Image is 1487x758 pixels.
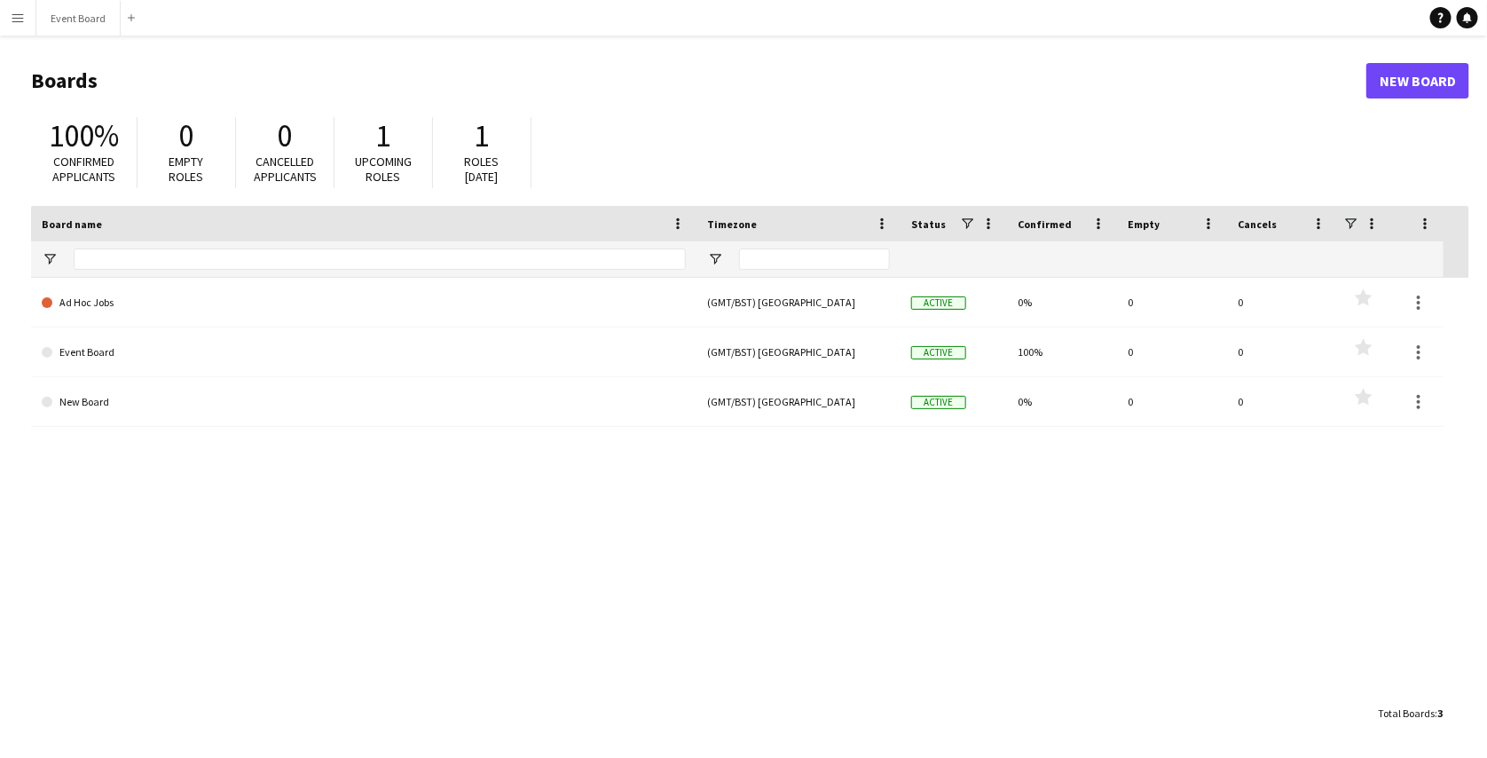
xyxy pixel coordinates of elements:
div: (GMT/BST) [GEOGRAPHIC_DATA] [696,377,901,426]
div: (GMT/BST) [GEOGRAPHIC_DATA] [696,328,901,376]
span: Empty roles [169,154,204,185]
div: 0 [1227,328,1337,376]
div: 0% [1007,377,1117,426]
span: 0 [278,116,293,155]
a: New Board [1366,63,1469,99]
span: Cancels [1238,217,1277,231]
a: New Board [42,377,686,427]
span: 1 [376,116,391,155]
span: 100% [49,116,119,155]
span: Board name [42,217,102,231]
span: Confirmed [1018,217,1072,231]
span: Timezone [707,217,757,231]
div: 0 [1227,278,1337,327]
div: 0% [1007,278,1117,327]
span: 1 [475,116,490,155]
span: Active [911,296,966,310]
span: Active [911,346,966,359]
span: Cancelled applicants [254,154,317,185]
div: 0 [1117,278,1227,327]
span: Upcoming roles [355,154,412,185]
input: Board name Filter Input [74,249,686,270]
button: Event Board [36,1,121,36]
span: 0 [179,116,194,155]
span: Active [911,396,966,409]
div: 0 [1227,377,1337,426]
span: Roles [DATE] [465,154,500,185]
input: Timezone Filter Input [739,249,890,270]
div: (GMT/BST) [GEOGRAPHIC_DATA] [696,278,901,327]
div: 0 [1117,377,1227,426]
a: Event Board [42,328,686,377]
div: : [1378,696,1443,730]
a: Ad Hoc Jobs [42,278,686,328]
h1: Boards [31,67,1366,94]
span: Empty [1128,217,1160,231]
span: Total Boards [1378,707,1435,720]
button: Open Filter Menu [42,251,58,267]
span: Confirmed applicants [53,154,116,185]
button: Open Filter Menu [707,251,723,267]
span: Status [911,217,946,231]
div: 100% [1007,328,1117,376]
span: 3 [1437,707,1443,720]
div: 0 [1117,328,1227,376]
